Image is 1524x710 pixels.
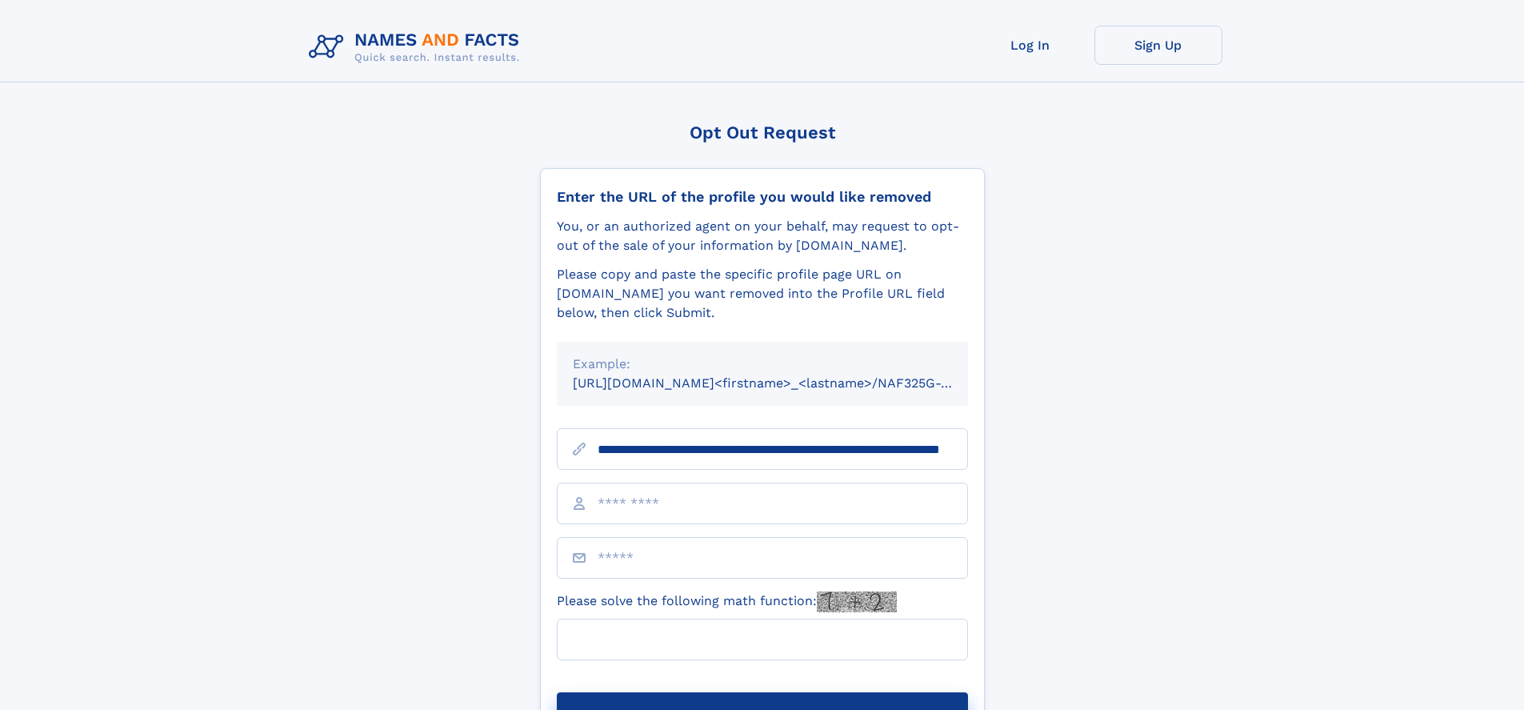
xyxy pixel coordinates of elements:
div: Opt Out Request [540,122,985,142]
label: Please solve the following math function: [557,592,897,612]
img: Logo Names and Facts [302,26,533,69]
a: Log In [966,26,1094,65]
small: [URL][DOMAIN_NAME]<firstname>_<lastname>/NAF325G-xxxxxxxx [573,375,998,391]
div: Enter the URL of the profile you would like removed [557,188,968,206]
div: Please copy and paste the specific profile page URL on [DOMAIN_NAME] you want removed into the Pr... [557,265,968,323]
a: Sign Up [1094,26,1222,65]
div: Example: [573,355,952,374]
div: You, or an authorized agent on your behalf, may request to opt-out of the sale of your informatio... [557,217,968,255]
